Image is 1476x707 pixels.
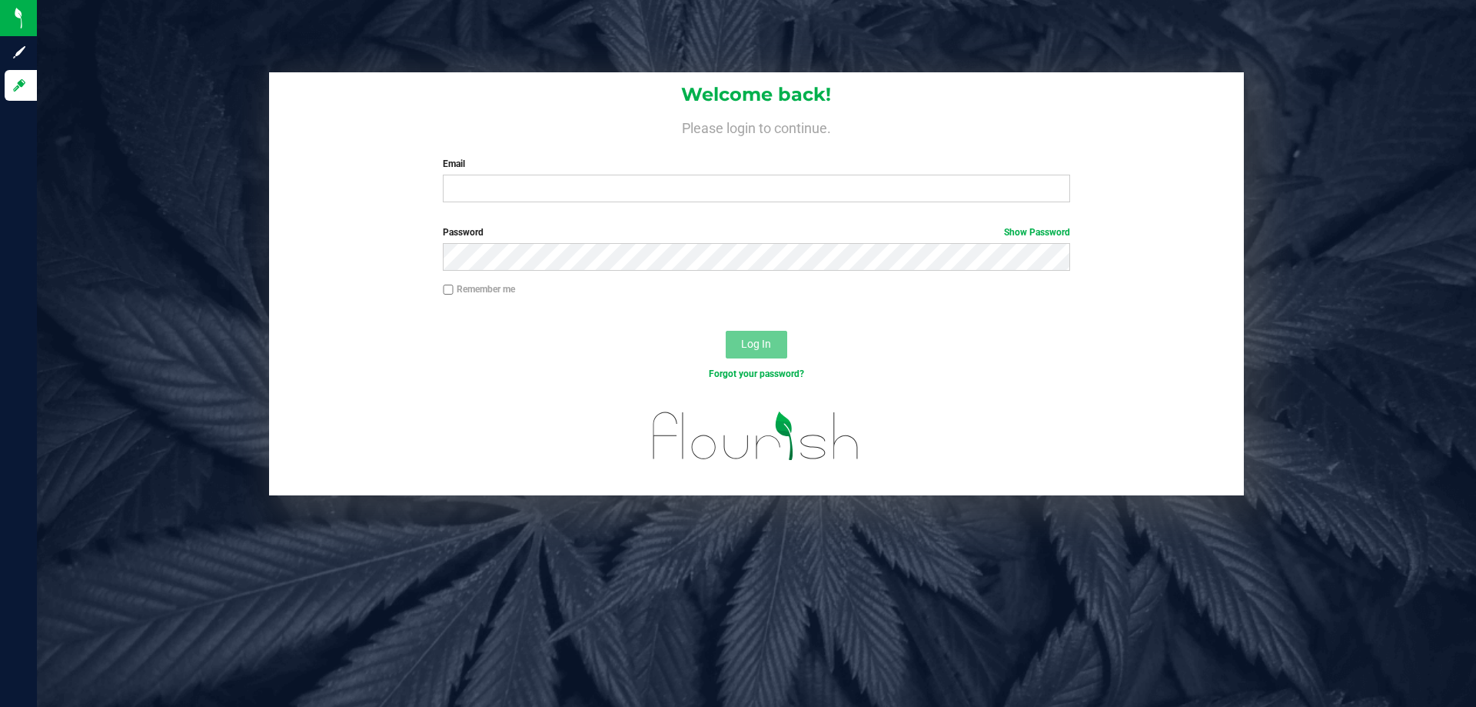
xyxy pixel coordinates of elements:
[709,369,804,379] a: Forgot your password?
[443,282,515,296] label: Remember me
[443,285,454,295] input: Remember me
[741,338,771,350] span: Log In
[12,78,27,93] inline-svg: Log in
[269,85,1244,105] h1: Welcome back!
[443,227,484,238] span: Password
[269,117,1244,135] h4: Please login to continue.
[726,331,787,359] button: Log In
[634,397,878,475] img: flourish_logo.svg
[1004,227,1070,238] a: Show Password
[12,45,27,60] inline-svg: Sign up
[443,157,1069,171] label: Email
